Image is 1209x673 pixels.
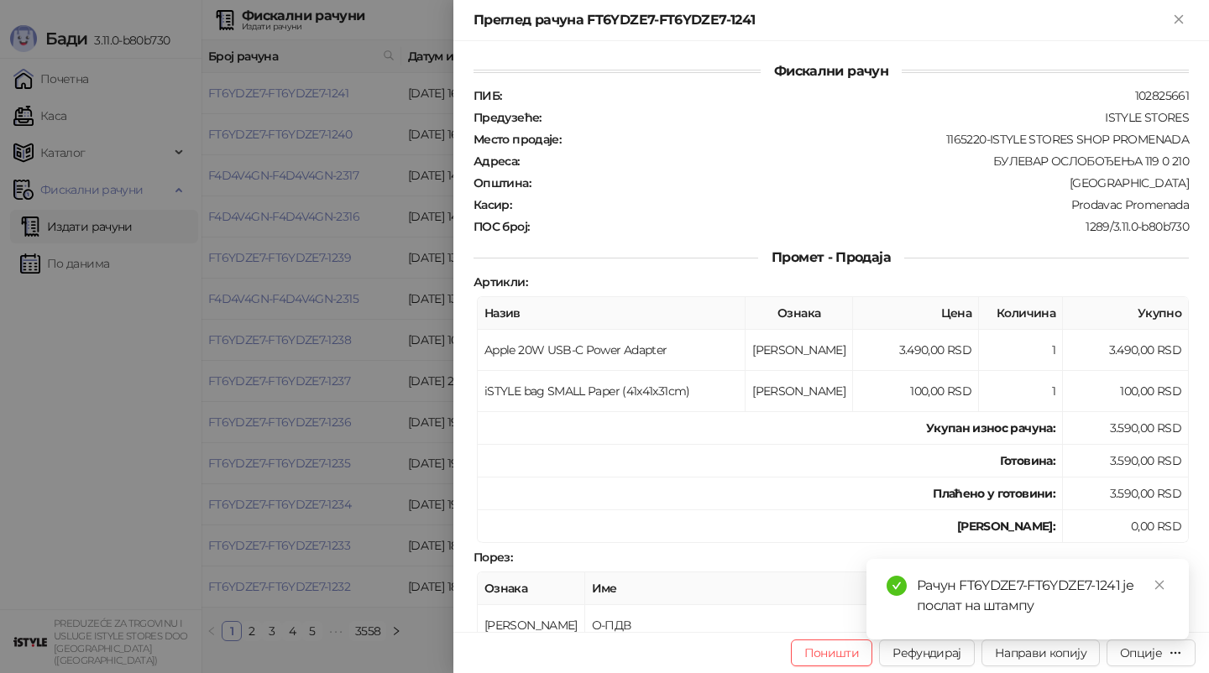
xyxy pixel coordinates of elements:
span: check-circle [887,576,907,596]
td: 0,00 RSD [1063,510,1189,543]
div: ISTYLE STORES [543,110,1191,125]
strong: ПИБ : [474,88,501,103]
td: [PERSON_NAME] [478,605,585,646]
td: 100,00 RSD [1063,371,1189,412]
button: Поништи [791,639,873,666]
div: БУЛЕВАР ОСЛОБОЂЕЊА 119 0 210 [521,154,1191,169]
span: Промет - Продаја [758,249,904,265]
td: 1 [979,371,1063,412]
th: Количина [979,297,1063,330]
strong: Касир : [474,197,511,212]
strong: Општина : [474,175,531,190]
td: 100,00 RSD [853,371,979,412]
button: Направи копију [981,639,1100,666]
strong: [PERSON_NAME]: [957,519,1055,534]
strong: Укупан износ рачуна : [926,420,1055,436]
th: Ознака [746,297,853,330]
a: Close [1150,576,1169,594]
div: Преглед рачуна FT6YDZE7-FT6YDZE7-1241 [474,10,1169,30]
td: 3.590,00 RSD [1063,445,1189,477]
th: Укупно [1063,297,1189,330]
td: О-ПДВ [585,605,996,646]
td: Apple 20W USB-C Power Adapter [478,330,746,371]
span: Фискални рачун [761,63,902,79]
div: Рачун FT6YDZE7-FT6YDZE7-1241 је послат на штампу [917,576,1169,616]
td: [PERSON_NAME] [746,371,853,412]
strong: Место продаје : [474,132,561,147]
button: Close [1169,10,1189,30]
span: close [1154,579,1165,591]
td: [PERSON_NAME] [746,330,853,371]
td: 3.590,00 RSD [1063,477,1189,510]
div: [GEOGRAPHIC_DATA] [532,175,1191,190]
strong: ПОС број : [474,219,529,234]
button: Рефундирај [879,639,975,666]
div: 1165220-ISTYLE STORES SHOP PROMENADA [563,132,1191,147]
strong: Адреса : [474,154,520,169]
div: 1289/3.11.0-b80b730 [531,219,1191,234]
td: 3.490,00 RSD [1063,330,1189,371]
td: 1 [979,330,1063,371]
th: Ознака [478,572,585,605]
strong: Предузеће : [474,110,542,125]
td: iSTYLE bag SMALL Paper (41x41x31cm) [478,371,746,412]
strong: Плаћено у готовини: [933,486,1055,501]
th: Назив [478,297,746,330]
td: 3.590,00 RSD [1063,412,1189,445]
span: Направи копију [995,645,1086,660]
div: Prodavac Promenada [513,197,1191,212]
strong: Готовина : [1000,453,1055,468]
strong: Порез : [474,550,512,565]
td: 3.490,00 RSD [853,330,979,371]
div: 102825661 [503,88,1191,103]
th: Цена [853,297,979,330]
button: Опције [1107,639,1196,666]
strong: Артикли : [474,274,527,290]
th: Име [585,572,996,605]
div: Опције [1120,645,1162,660]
